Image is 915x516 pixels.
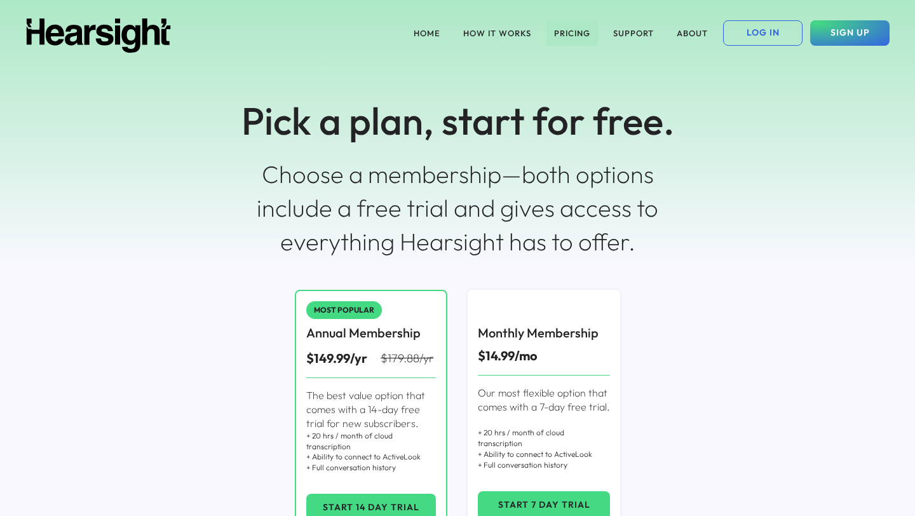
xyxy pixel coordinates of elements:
div: Pick a plan, start for free. [241,94,674,147]
img: Hearsight logo [25,18,172,53]
button: LOG IN [723,20,803,46]
button: PRICING [546,20,598,46]
button: ABOUT [669,20,715,46]
div: + 20 hrs / month of cloud transcription + Ability to connect to ActiveLook + Full conversation hi... [478,428,610,470]
div: $149.99/yr [306,350,381,367]
button: HOME [406,20,448,46]
div: $14.99/mo [478,347,538,365]
button: SIGN UP [810,20,890,46]
s: $179.88/yr [381,351,433,365]
div: Monthly Membership [478,324,599,342]
div: + 20 hrs / month of cloud transcription + Ability to connect to ActiveLook + Full conversation hi... [306,431,436,473]
div: The best value option that comes with a 14-day free trial for new subscribers. [306,388,436,431]
div: Annual Membership [306,324,421,342]
button: SUPPORT [606,20,661,46]
div: Our most flexible option that comes with a 7-day free trial. [478,386,610,414]
div: Choose a membership—both options include a free trial and gives access to everything Hearsight ha... [251,158,664,259]
button: HOW IT WORKS [456,20,539,46]
div: MOST POPULAR [314,306,374,314]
